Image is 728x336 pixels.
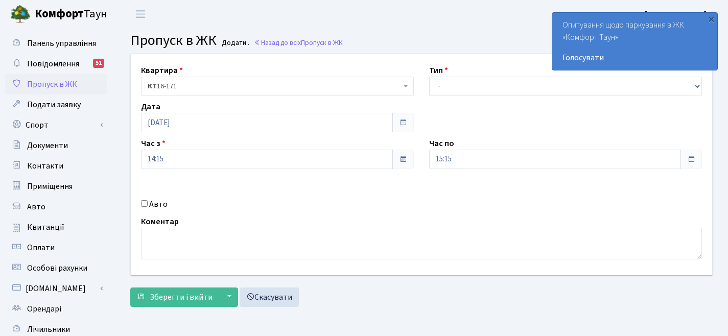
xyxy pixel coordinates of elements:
img: logo.png [10,4,31,25]
b: Комфорт [35,6,84,22]
span: Пропуск в ЖК [301,38,343,47]
span: Пропуск в ЖК [130,30,217,51]
div: Опитування щодо паркування в ЖК «Комфорт Таун» [552,13,717,70]
b: КТ [148,81,157,91]
b: [PERSON_NAME] П. [645,9,716,20]
a: Повідомлення51 [5,54,107,74]
a: [PERSON_NAME] П. [645,8,716,20]
label: Коментар [141,215,179,228]
span: Таун [35,6,107,23]
a: Приміщення [5,176,107,197]
a: Скасувати [240,287,299,307]
a: [DOMAIN_NAME] [5,278,107,299]
label: Квартира [141,64,183,77]
label: Тип [429,64,448,77]
a: Панель управління [5,33,107,54]
span: Особові рахунки [27,262,87,274]
a: Авто [5,197,107,217]
label: Авто [149,198,168,210]
span: Подати заявку [27,99,81,110]
span: Приміщення [27,181,73,192]
label: Час з [141,137,166,150]
span: <b>КТ</b>&nbsp;&nbsp;&nbsp;&nbsp;16-171 [148,81,401,91]
span: Оплати [27,242,55,253]
span: Документи [27,140,68,151]
small: Додати . [220,39,249,47]
a: Особові рахунки [5,258,107,278]
div: × [706,14,716,24]
a: Голосувати [562,52,707,64]
span: Зберегти і вийти [150,292,213,303]
span: Квитанції [27,222,64,233]
button: Зберегти і вийти [130,287,219,307]
a: Квитанції [5,217,107,237]
a: Контакти [5,156,107,176]
a: Документи [5,135,107,156]
button: Переключити навігацію [128,6,153,22]
a: Оплати [5,237,107,258]
span: Орендарі [27,303,61,315]
span: <b>КТ</b>&nbsp;&nbsp;&nbsp;&nbsp;16-171 [141,77,414,96]
a: Пропуск в ЖК [5,74,107,94]
span: Лічильники [27,324,70,335]
a: Назад до всіхПропуск в ЖК [254,38,343,47]
span: Повідомлення [27,58,79,69]
a: Подати заявку [5,94,107,115]
a: Спорт [5,115,107,135]
span: Пропуск в ЖК [27,79,77,90]
label: Дата [141,101,160,113]
label: Час по [429,137,454,150]
div: 51 [93,59,104,68]
a: Орендарі [5,299,107,319]
span: Контакти [27,160,63,172]
span: Панель управління [27,38,96,49]
span: Авто [27,201,45,212]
